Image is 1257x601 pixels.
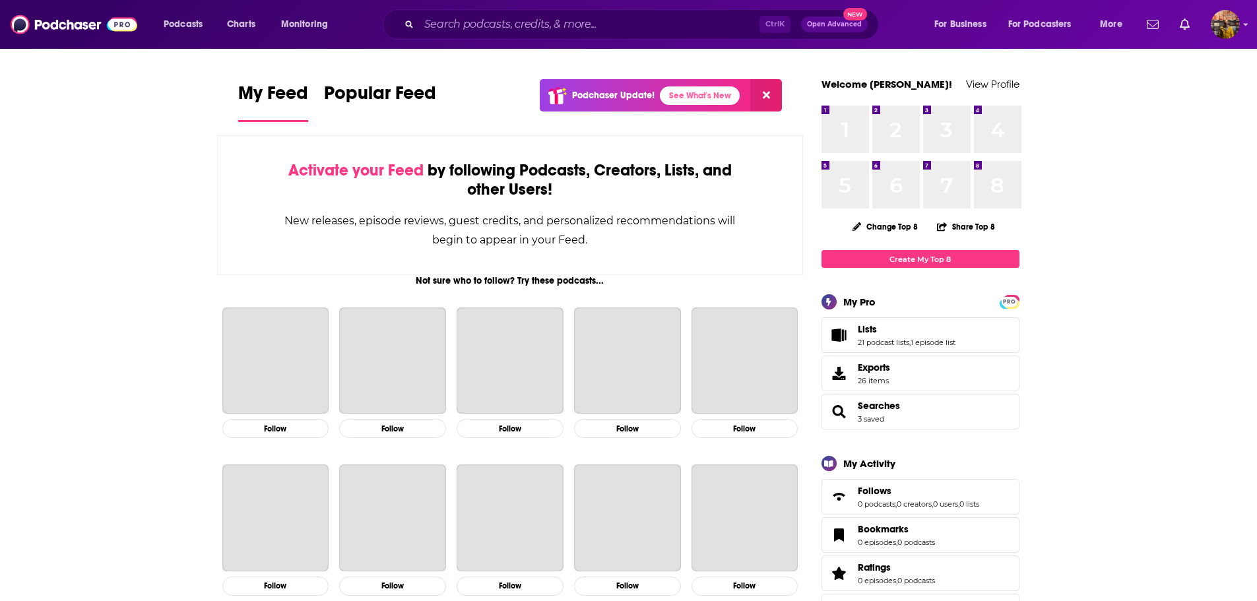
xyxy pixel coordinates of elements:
[419,14,759,35] input: Search podcasts, credits, & more...
[911,338,955,347] a: 1 episode list
[966,78,1019,90] a: View Profile
[933,499,958,509] a: 0 users
[858,576,896,585] a: 0 episodes
[692,307,798,414] a: My Favorite Murder with Karen Kilgariff and Georgia Hardstark
[934,15,986,34] span: For Business
[692,464,798,571] a: Business Wars
[826,564,853,583] a: Ratings
[858,538,896,547] a: 0 episodes
[339,577,446,596] button: Follow
[897,538,935,547] a: 0 podcasts
[858,376,890,385] span: 26 items
[1211,10,1240,39] span: Logged in as hratnayake
[858,485,891,497] span: Follows
[1002,296,1017,306] a: PRO
[217,275,804,286] div: Not sure who to follow? Try these podcasts...
[925,14,1003,35] button: open menu
[896,576,897,585] span: ,
[692,577,798,596] button: Follow
[227,15,255,34] span: Charts
[574,464,681,571] a: TED Talks Daily
[858,499,895,509] a: 0 podcasts
[895,499,897,509] span: ,
[11,12,137,37] img: Podchaser - Follow, Share and Rate Podcasts
[932,499,933,509] span: ,
[281,15,328,34] span: Monitoring
[574,577,681,596] button: Follow
[238,82,308,122] a: My Feed
[843,296,876,308] div: My Pro
[272,14,345,35] button: open menu
[457,577,564,596] button: Follow
[897,499,932,509] a: 0 creators
[858,362,890,373] span: Exports
[858,338,909,347] a: 21 podcast lists
[324,82,436,112] span: Popular Feed
[822,250,1019,268] a: Create My Top 8
[1175,13,1195,36] a: Show notifications dropdown
[692,419,798,438] button: Follow
[822,317,1019,353] span: Lists
[822,517,1019,553] span: Bookmarks
[339,464,446,571] a: Radiolab
[457,307,564,414] a: Planet Money
[222,577,329,596] button: Follow
[324,82,436,122] a: Popular Feed
[822,479,1019,515] span: Follows
[858,523,935,535] a: Bookmarks
[1008,15,1072,34] span: For Podcasters
[218,14,263,35] a: Charts
[896,538,897,547] span: ,
[1142,13,1164,36] a: Show notifications dropdown
[801,16,868,32] button: Open AdvancedNew
[958,499,959,509] span: ,
[858,414,884,424] a: 3 saved
[826,402,853,421] a: Searches
[759,16,790,33] span: Ctrl K
[457,419,564,438] button: Follow
[238,82,308,112] span: My Feed
[660,86,740,105] a: See What's New
[826,526,853,544] a: Bookmarks
[826,364,853,383] span: Exports
[858,561,935,573] a: Ratings
[222,464,329,571] a: Ologies with Alie Ward
[845,218,926,235] button: Change Top 8
[843,457,895,470] div: My Activity
[1211,10,1240,39] button: Show profile menu
[897,576,935,585] a: 0 podcasts
[288,160,424,180] span: Activate your Feed
[164,15,203,34] span: Podcasts
[826,326,853,344] a: Lists
[284,161,737,199] div: by following Podcasts, Creators, Lists, and other Users!
[222,307,329,414] a: The Joe Rogan Experience
[222,419,329,438] button: Follow
[858,323,877,335] span: Lists
[339,419,446,438] button: Follow
[858,523,909,535] span: Bookmarks
[858,400,900,412] a: Searches
[826,488,853,506] a: Follows
[822,394,1019,429] span: Searches
[284,211,737,249] div: New releases, episode reviews, guest credits, and personalized recommendations will begin to appe...
[822,356,1019,391] a: Exports
[1000,14,1091,35] button: open menu
[154,14,220,35] button: open menu
[807,21,862,28] span: Open Advanced
[822,555,1019,591] span: Ratings
[936,214,996,239] button: Share Top 8
[395,9,891,40] div: Search podcasts, credits, & more...
[339,307,446,414] a: This American Life
[1100,15,1122,34] span: More
[457,464,564,571] a: Freakonomics Radio
[858,485,979,497] a: Follows
[959,499,979,509] a: 0 lists
[572,90,655,101] p: Podchaser Update!
[1091,14,1139,35] button: open menu
[858,323,955,335] a: Lists
[1211,10,1240,39] img: User Profile
[858,561,891,573] span: Ratings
